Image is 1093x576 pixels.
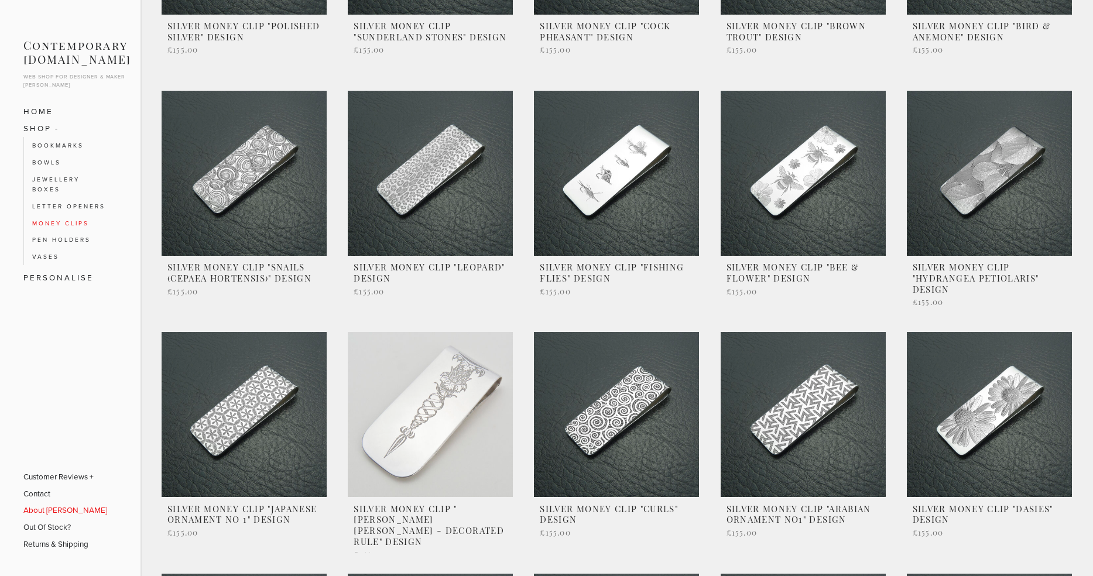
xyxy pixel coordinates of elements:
[23,73,131,88] p: Web shop for designer & maker [PERSON_NAME]
[23,502,107,519] a: About [PERSON_NAME]
[32,231,109,248] a: Pen Holders
[32,171,109,198] a: Jewellery Boxes
[23,536,107,553] a: Returns & Shipping
[23,38,131,67] a: Contemporary [DOMAIN_NAME]
[23,519,107,536] a: Out Of Stock?
[32,248,109,265] a: Vases
[32,154,109,171] a: Bowls
[23,103,117,120] a: Home
[32,215,109,232] a: Money Clips
[23,269,117,286] a: Personalise
[32,137,109,154] a: Bookmarks
[32,198,109,215] a: Letter Openers
[23,468,107,485] a: Customer Reviews
[23,485,107,502] a: Contact
[23,120,117,137] a: SHOP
